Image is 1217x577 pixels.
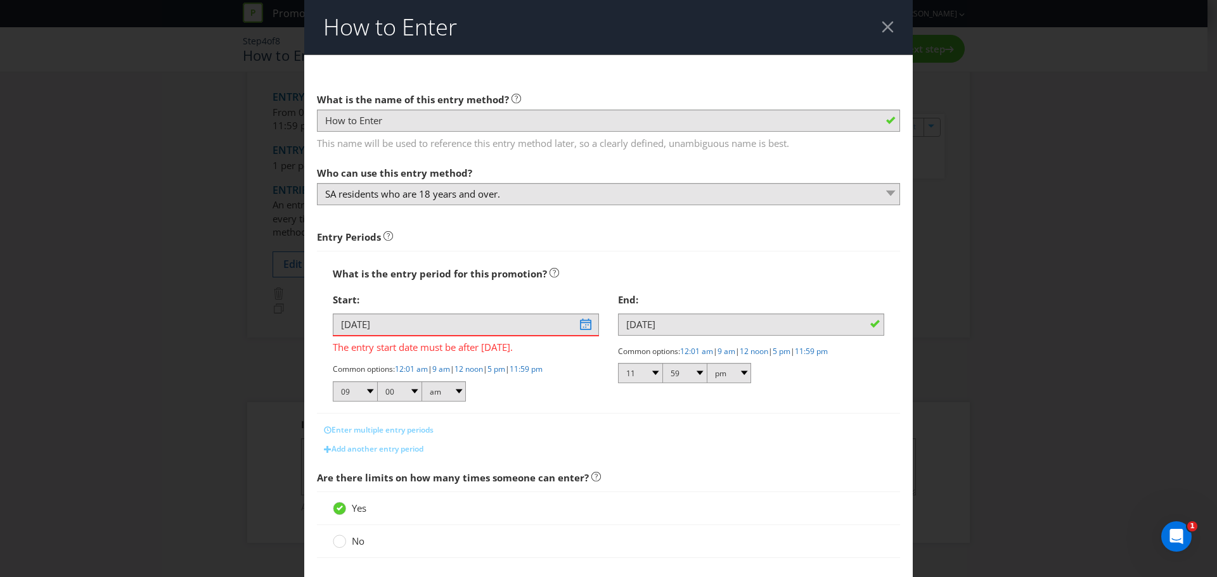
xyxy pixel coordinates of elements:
a: 11:59 pm [795,346,828,357]
span: No [352,535,364,547]
a: 5 pm [487,364,505,374]
span: This name will be used to reference this entry method later, so a clearly defined, unambiguous na... [317,132,900,151]
span: | [735,346,740,357]
span: What is the name of this entry method? [317,93,509,106]
span: | [505,364,510,374]
span: Are there limits on how many times someone can enter? [317,471,589,484]
a: 12:01 am [680,346,713,357]
h2: How to Enter [323,15,457,40]
a: 9 am [718,346,735,357]
a: 12:01 am [395,364,428,374]
span: | [428,364,432,374]
a: 12 noon [454,364,483,374]
span: Who can use this entry method? [317,167,472,179]
strong: Entry Periods [317,231,381,243]
div: End: [618,287,884,313]
iframe: Intercom live chat [1161,521,1192,552]
span: Common options: [618,346,680,357]
button: Enter multiple entry periods [317,421,441,440]
input: DD/MM/YY [618,314,884,336]
span: | [713,346,718,357]
span: Common options: [333,364,395,374]
span: What is the entry period for this promotion? [333,267,547,280]
span: The entry start date must be after [DATE]. [333,336,599,355]
span: Add another entry period [332,443,423,454]
button: Add another entry period [317,440,430,459]
span: | [768,346,773,357]
span: Yes [352,502,366,514]
a: 11:59 pm [510,364,543,374]
a: 9 am [432,364,450,374]
span: | [790,346,795,357]
span: 1 [1187,521,1197,531]
div: Start: [333,287,599,313]
a: 12 noon [740,346,768,357]
span: Enter multiple entry periods [332,424,434,435]
a: 5 pm [773,346,790,357]
input: DD/MM/YY [333,314,599,336]
span: | [450,364,454,374]
span: | [483,364,487,374]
